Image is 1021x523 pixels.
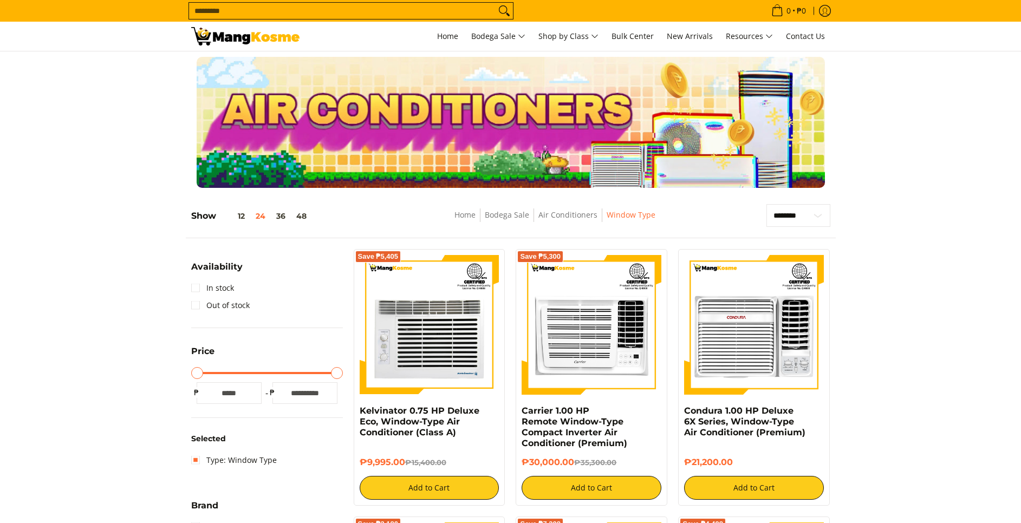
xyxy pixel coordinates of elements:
[191,387,202,398] span: ₱
[191,263,243,271] span: Availability
[191,501,218,518] summary: Open
[768,5,809,17] span: •
[358,253,399,260] span: Save ₱5,405
[538,210,597,220] a: Air Conditioners
[726,30,773,43] span: Resources
[405,458,446,467] del: ₱15,400.00
[191,27,300,45] img: Bodega Sale Aircon l Mang Kosme: Home Appliances Warehouse Sale Window Type
[785,7,792,15] span: 0
[360,406,479,437] a: Kelvinator 0.75 HP Deluxe Eco, Window-Type Air Conditioner (Class A)
[795,7,808,15] span: ₱0
[661,22,718,51] a: New Arrivals
[454,210,476,220] a: Home
[437,31,458,41] span: Home
[191,347,214,364] summary: Open
[574,458,616,467] del: ₱35,300.00
[191,297,250,314] a: Out of stock
[191,501,218,510] span: Brand
[191,434,343,444] h6: Selected
[471,30,525,43] span: Bodega Sale
[520,253,561,260] span: Save ₱5,300
[781,22,830,51] a: Contact Us
[380,208,730,233] nav: Breadcrumbs
[485,210,529,220] a: Bodega Sale
[360,255,499,395] img: Kelvinator 0.75 HP Deluxe Eco, Window-Type Air Conditioner (Class A)
[538,30,599,43] span: Shop by Class
[684,255,824,395] img: Condura 1.00 HP Deluxe 6X Series, Window-Type Air Conditioner (Premium)
[191,347,214,356] span: Price
[684,457,824,468] h6: ₱21,200.00
[607,208,655,222] span: Window Type
[667,31,713,41] span: New Arrivals
[496,3,513,19] button: Search
[310,22,830,51] nav: Main Menu
[360,476,499,500] button: Add to Cart
[612,31,654,41] span: Bulk Center
[606,22,659,51] a: Bulk Center
[522,476,661,500] button: Add to Cart
[720,22,778,51] a: Resources
[291,212,312,220] button: 48
[191,452,277,469] a: Type: Window Type
[522,457,661,468] h6: ₱30,000.00
[191,279,234,297] a: In stock
[466,22,531,51] a: Bodega Sale
[522,255,661,395] img: Carrier 1.00 HP Remote Window-Type Compact Inverter Air Conditioner (Premium)
[432,22,464,51] a: Home
[684,406,805,437] a: Condura 1.00 HP Deluxe 6X Series, Window-Type Air Conditioner (Premium)
[267,387,278,398] span: ₱
[271,212,291,220] button: 36
[191,211,312,221] h5: Show
[786,31,825,41] span: Contact Us
[360,457,499,468] h6: ₱9,995.00
[216,212,250,220] button: 12
[250,212,271,220] button: 24
[684,476,824,500] button: Add to Cart
[533,22,604,51] a: Shop by Class
[191,263,243,279] summary: Open
[522,406,627,448] a: Carrier 1.00 HP Remote Window-Type Compact Inverter Air Conditioner (Premium)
